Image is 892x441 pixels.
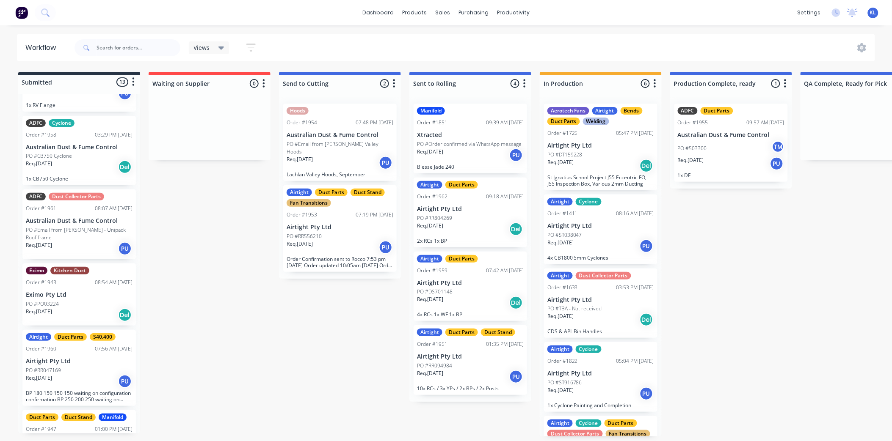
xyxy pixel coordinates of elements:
div: Order #1961 [26,205,56,212]
p: PO #DS701148 [417,288,453,296]
div: Order #1822 [547,357,578,365]
p: 4x CB1800 5mm Cyclones [547,255,654,261]
div: Airtight [547,198,573,205]
p: PO #RR556210 [287,233,322,240]
div: Order #1954 [287,119,317,126]
p: Airtight Pty Ltd [417,279,524,287]
div: HoodsOrder #195407:48 PM [DATE]Australian Dust & Fume ControlPO #Email from [PERSON_NAME] Valley ... [283,104,397,181]
div: purchasing [454,6,493,19]
p: PO #CB750 Cyclone [26,152,72,160]
div: Airtight [417,329,442,336]
div: ADFC [26,193,46,200]
p: Australian Dust & Fume Control [26,217,133,225]
div: Order #1851 [417,119,447,126]
div: Order #1960 [26,345,56,353]
div: 07:42 AM [DATE] [486,267,524,274]
div: PU [640,387,653,400]
p: PO #TBA - Not received [547,305,602,312]
div: Airtight [417,181,442,189]
div: Order #1725 [547,129,578,137]
img: Factory [15,6,28,19]
div: 07:19 PM [DATE] [356,211,393,219]
div: ADFC [678,107,698,115]
div: Duct Parts [701,107,733,115]
div: PU [509,148,523,162]
div: settings [793,6,825,19]
div: PU [118,242,132,255]
p: Airtight Pty Ltd [417,205,524,213]
input: Search for orders... [97,39,180,56]
p: BP 180 150 150 150 waiting on configuration confirmation BP 250 200 250 waiting on Confirmation F... [26,390,133,403]
p: PO #RR094984 [417,362,452,370]
p: Req. [DATE] [547,159,574,166]
div: ADFCDuct PartsOrder #195509:57 AM [DATE]Australian Dust & Fume ControlPO #503300TMReq.[DATE]PU1x DE [674,104,788,182]
div: Aerotech FansAirtightBendsDuct PartsWeldingOrder #172505:47 PM [DATE]Airtight Pty LtdPO #DT159228... [544,104,657,190]
div: 03:29 PM [DATE] [95,131,133,139]
div: AirtightDust Collector PartsOrder #163303:53 PM [DATE]Airtight Pty LtdPO #TBA - Not receivedReq.[... [544,268,657,338]
div: Cyclone [576,419,602,427]
p: Airtight Pty Ltd [547,370,654,377]
div: Fan Transitions [287,199,331,207]
p: Req. [DATE] [26,241,52,249]
p: 4x RCs 1x WF 1x BP [417,311,524,318]
div: Dust Collector Parts [547,430,603,438]
div: Duct Parts [26,414,58,421]
div: Manifold [99,414,127,421]
p: Req. [DATE] [26,160,52,167]
p: Req. [DATE] [417,370,443,377]
div: Hoods [287,107,309,115]
div: Fan Transitions [606,430,650,438]
p: PO #503300 [678,145,707,152]
p: 1x RV Flange [26,102,133,108]
div: products [398,6,431,19]
div: PU [509,370,523,383]
p: 10x RCs / 3x YPs / 2x BPs / 2x Posts [417,385,524,392]
div: PU [118,375,132,388]
div: 07:48 PM [DATE] [356,119,393,126]
div: TM [772,140,784,153]
p: 2x RCs 1x BP [417,238,524,244]
div: PU [770,157,784,170]
div: 08:54 AM [DATE] [95,279,133,286]
div: Del [640,313,653,326]
p: CDS & APL Bin Handles [547,328,654,334]
a: dashboard [358,6,398,19]
div: ADFC [26,119,46,127]
p: Req. [DATE] [547,386,574,394]
div: Airtight [547,419,573,427]
p: PO #ST038047 [547,231,582,239]
div: 05:04 PM [DATE] [616,357,654,365]
p: PO #Email from [PERSON_NAME] Valley Hoods [287,140,393,156]
div: Dust Collector Parts [49,193,104,200]
div: Dust Collector Parts [576,272,631,279]
div: Workflow [25,43,60,53]
div: Order #1943 [26,279,56,286]
span: KL [870,9,876,16]
div: Cyclone [49,119,75,127]
div: Kitchen Duct [50,267,89,274]
div: Airtight [547,272,573,279]
div: Duct Parts [605,419,637,427]
div: Airtight [547,345,573,353]
div: 09:57 AM [DATE] [747,119,784,126]
div: Airtight [592,107,618,115]
p: Xtracted [417,131,524,139]
div: AirtightCycloneOrder #182205:04 PM [DATE]Airtight Pty LtdPO #ST916786Req.[DATE]PU1x Cyclone Paint... [544,342,657,412]
p: Req. [DATE] [26,374,52,382]
p: 1x DE [678,172,784,178]
p: PO #PO03224 [26,300,59,308]
p: Eximo Pty Ltd [26,291,133,299]
p: Australian Dust & Fume Control [26,144,133,151]
p: St Ignatius School Project J55 Eccentric FO, J55 Inspection Box, Various 2mm Ducting [547,174,654,187]
p: Req. [DATE] [287,156,313,163]
div: Aerotech Fans [547,107,589,115]
span: Views [194,43,210,52]
p: Biesse Jade 240 [417,164,524,170]
div: Eximo [26,267,47,274]
div: Duct Stand [61,414,96,421]
div: Order #1953 [287,211,317,219]
p: Lachlan Valley Hoods, September [287,171,393,178]
p: Airtight Pty Ltd [547,222,654,230]
p: Req. [DATE] [417,148,443,156]
div: Bends [621,107,643,115]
